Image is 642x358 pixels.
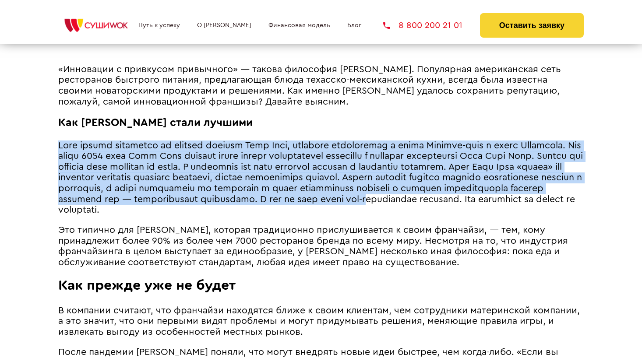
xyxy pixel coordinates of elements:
button: Оставить заявку [480,13,584,38]
span: «Инновации с привкусом привычного» ― такова философия [PERSON_NAME]. Популярная американская сеть... [58,65,561,106]
span: В компании считают, что франчайзи находятся ближе к своим клиентам, чем сотрудники материнской ко... [58,306,580,337]
span: 8 800 200 21 01 [399,21,462,30]
span: Как прежде уже не будет [58,278,236,292]
span: Это типично для [PERSON_NAME], которая традиционно прислушивается к своим франчайзи, — тем, кому ... [58,225,568,267]
span: Lore ipsumd sitametco ad elitsed doeiusm Temp Inci, utlabore etdoloremag a enima Minimve-quis n e... [58,141,583,215]
a: Путь к успеху [138,22,180,29]
a: Блог [347,22,361,29]
span: Как [PERSON_NAME] стали лучшими [58,117,253,128]
a: 8 800 200 21 01 [383,21,462,30]
a: Финансовая модель [268,22,330,29]
a: О [PERSON_NAME] [197,22,251,29]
